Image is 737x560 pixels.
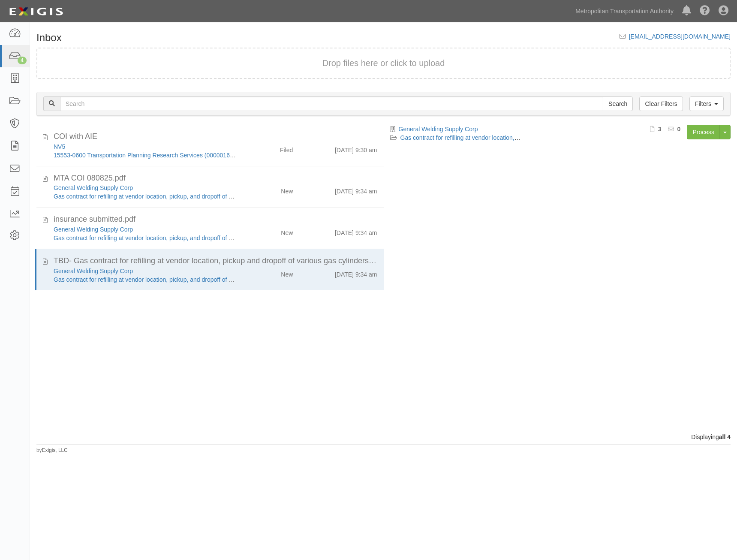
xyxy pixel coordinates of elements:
div: MTA COI 080825.pdf [54,173,377,184]
div: New [281,184,293,196]
input: Search [603,96,633,111]
a: Gas contract for refilling at vendor location, pickup, and dropoff of various gas cylinders for m... [54,193,427,200]
div: Gas contract for refilling at vendor location, pickup, and dropoff of various gas cylinders for m... [54,234,237,242]
div: Displaying [30,433,737,441]
img: Logo [6,4,66,19]
div: General Welding Supply Corp [54,267,237,275]
a: Gas contract for refilling at vendor location, pickup, and dropoff of various gas cylinders for m... [54,276,427,283]
a: Metropolitan Transportation Authority [571,3,678,20]
a: Clear Filters [639,96,683,111]
b: all 4 [719,434,731,440]
i: Help Center - Complianz [700,6,710,16]
div: New [281,267,293,279]
div: TBD- Gas contract for refilling at vendor location, pickup and dropoff of various gas cylinders f... [54,256,377,267]
a: Process [687,125,720,139]
small: by [36,447,68,454]
b: 0 [677,126,681,132]
input: Search [60,96,603,111]
div: Gas contract for refilling at vendor location, pickup, and dropoff of various gas cylinders for m... [54,275,237,284]
a: Filters [689,96,724,111]
div: General Welding Supply Corp [54,225,237,234]
div: [DATE] 9:34 am [335,267,377,279]
div: NV5 [54,142,237,151]
h1: Inbox [36,32,62,43]
a: Exigis, LLC [42,447,68,453]
div: [DATE] 9:34 am [335,184,377,196]
div: 15553-0600 Transportation Planning Research Services (0000016525) [54,151,237,160]
div: Gas contract for refilling at vendor location, pickup, and dropoff of various gas cylinders for m... [54,192,237,201]
div: New [281,225,293,237]
span: Drop files here or click to upload [322,58,445,68]
div: General Welding Supply Corp [54,184,237,192]
a: General Welding Supply Corp [54,184,133,191]
a: General Welding Supply Corp [54,268,133,274]
a: [EMAIL_ADDRESS][DOMAIN_NAME] [629,33,731,40]
a: General Welding Supply Corp [54,226,133,233]
div: Filed [280,142,293,154]
div: 4 [18,57,27,64]
div: COI with AIE [54,131,377,142]
div: [DATE] 9:34 am [335,225,377,237]
b: 3 [658,126,662,132]
div: [DATE] 9:30 am [335,142,377,154]
div: insurance submitted.pdf [54,214,377,225]
a: NV5 [54,143,65,150]
a: 15553-0600 Transportation Planning Research Services (0000016525) [54,152,242,159]
a: Gas contract for refilling at vendor location, pickup, and dropoff of various gas cylinders for m... [54,235,427,241]
a: General Welding Supply Corp [399,126,478,132]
